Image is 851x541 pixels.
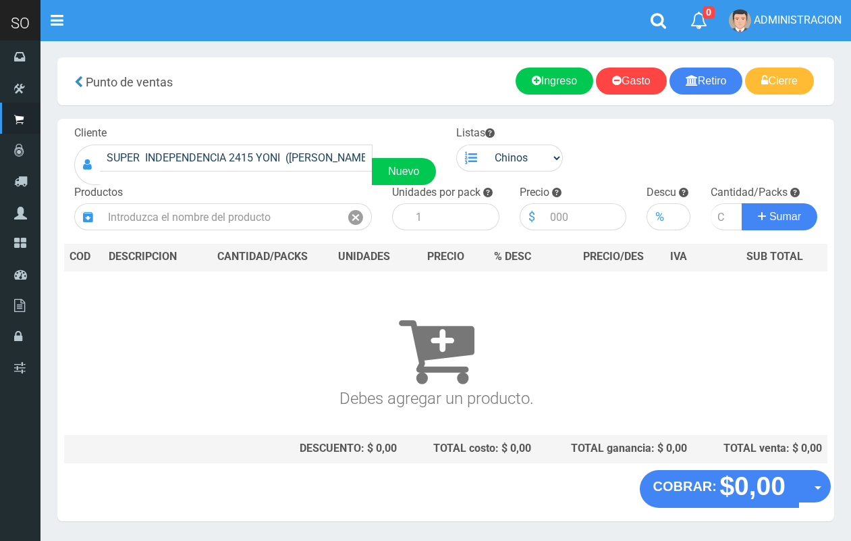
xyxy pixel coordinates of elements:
[711,185,788,201] label: Cantidad/Packs
[672,203,690,230] input: 000
[640,470,800,508] button: COBRAR: $0,00
[200,244,325,271] th: CANTIDAD/PACKS
[372,158,435,185] a: Nuevo
[703,6,715,19] span: 0
[101,203,340,230] input: Introduzca el nombre del producto
[427,249,464,265] span: PRECIO
[653,479,717,494] strong: COBRAR:
[494,250,531,263] span: % DESC
[392,185,481,201] label: Unidades por pack
[100,145,373,172] input: Consumidor Final
[769,211,801,222] span: Sumar
[103,244,200,271] th: DES
[542,441,688,457] div: TOTAL ganancia: $ 0,00
[520,185,549,201] label: Precio
[516,68,593,95] a: Ingreso
[74,126,107,141] label: Cliente
[729,9,751,32] img: User Image
[698,441,822,457] div: TOTAL venta: $ 0,00
[583,250,644,263] span: PRECIO/DES
[742,203,817,230] button: Sumar
[711,203,743,230] input: Cantidad
[596,68,667,95] a: Gasto
[520,203,543,230] div: $
[86,75,173,89] span: Punto de ventas
[64,244,103,271] th: COD
[746,249,803,265] span: SUB TOTAL
[70,290,803,407] h3: Debes agregar un producto.
[128,250,177,263] span: CRIPCION
[74,185,123,201] label: Productos
[647,185,676,201] label: Descu
[754,14,842,26] span: ADMINISTRACION
[408,441,530,457] div: TOTAL costo: $ 0,00
[669,68,743,95] a: Retiro
[719,471,786,500] strong: $0,00
[745,68,814,95] a: Cierre
[409,203,499,230] input: 1
[670,250,687,263] span: IVA
[325,244,403,271] th: UNIDADES
[456,126,495,141] label: Listas
[543,203,627,230] input: 000
[206,441,397,457] div: DESCUENTO: $ 0,00
[647,203,672,230] div: %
